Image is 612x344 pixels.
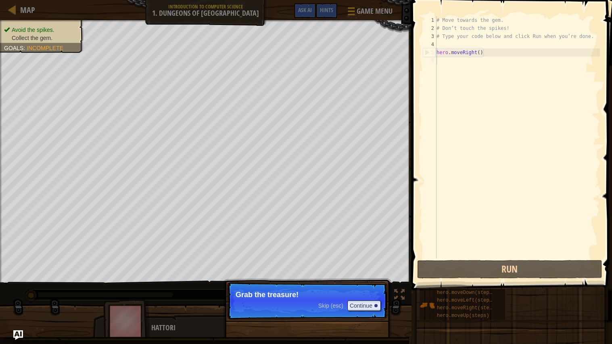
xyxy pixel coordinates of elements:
li: Collect the gem. [4,34,77,42]
div: 3 [423,32,437,40]
span: hero.moveUp(steps) [437,313,489,319]
div: 6 [423,57,437,65]
span: hero.moveDown(steps) [437,290,495,296]
span: Game Menu [357,6,393,17]
span: Collect the gem. [12,35,52,41]
span: Skip (esc) [318,302,343,309]
span: Ask AI [298,6,312,14]
span: Goals [4,45,23,51]
button: Game Menu [341,3,397,22]
li: Avoid the spikes. [4,26,77,34]
div: 1 [423,16,437,24]
div: 5 [423,48,437,57]
button: Continue [347,300,381,311]
span: hero.moveLeft(steps) [437,298,495,303]
button: Ask AI [13,330,23,340]
span: hero.moveRight(steps) [437,305,498,311]
div: 2 [423,24,437,32]
a: Map [16,4,35,15]
img: portrait.png [420,298,435,313]
span: : [23,45,27,51]
span: Map [20,4,35,15]
span: Avoid the spikes. [12,27,54,33]
button: Run [417,260,602,279]
div: 4 [423,40,437,48]
span: Incomplete [27,45,63,51]
p: Grab the treasure! [236,291,379,299]
button: Ask AI [294,3,316,18]
span: Hints [320,6,333,14]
